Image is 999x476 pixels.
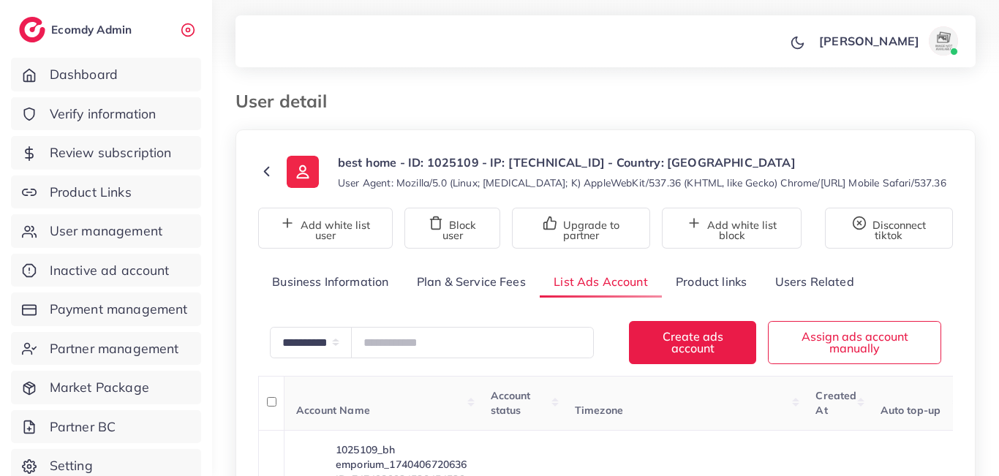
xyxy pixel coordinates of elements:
[11,136,201,170] a: Review subscription
[296,404,370,417] span: Account Name
[51,23,135,37] h2: Ecomdy Admin
[825,208,953,249] button: Disconnect tiktok
[512,208,650,249] button: Upgrade to partner
[11,97,201,131] a: Verify information
[11,292,201,326] a: Payment management
[811,26,964,56] a: [PERSON_NAME]avatar
[11,58,201,91] a: Dashboard
[19,17,45,42] img: logo
[662,208,802,249] button: Add white list block
[50,222,162,241] span: User management
[50,105,157,124] span: Verify information
[575,404,623,417] span: Timezone
[11,254,201,287] a: Inactive ad account
[336,442,467,472] a: 1025109_bh emporium_1740406720636
[11,410,201,444] a: Partner BC
[761,266,867,298] a: Users Related
[50,418,116,437] span: Partner BC
[11,371,201,404] a: Market Package
[50,183,132,202] span: Product Links
[629,321,756,364] button: Create ads account
[50,261,170,280] span: Inactive ad account
[815,389,856,417] span: Created At
[11,214,201,248] a: User management
[929,26,958,56] img: avatar
[11,332,201,366] a: Partner management
[50,456,93,475] span: Setting
[338,154,946,171] p: best home - ID: 1025109 - IP: [TECHNICAL_ID] - Country: [GEOGRAPHIC_DATA]
[404,208,500,249] button: Block user
[19,17,135,42] a: logoEcomdy Admin
[50,143,172,162] span: Review subscription
[662,266,761,298] a: Product links
[50,378,149,397] span: Market Package
[50,300,188,319] span: Payment management
[11,175,201,209] a: Product Links
[258,208,393,249] button: Add white list user
[235,91,339,112] h3: User detail
[881,404,941,417] span: Auto top-up
[50,65,118,84] span: Dashboard
[540,266,662,298] a: List Ads Account
[258,266,403,298] a: Business Information
[287,156,319,188] img: ic-user-info.36bf1079.svg
[403,266,540,298] a: Plan & Service Fees
[50,339,179,358] span: Partner management
[491,389,531,417] span: Account status
[768,321,941,364] button: Assign ads account manually
[819,32,919,50] p: [PERSON_NAME]
[338,175,946,190] small: User Agent: Mozilla/5.0 (Linux; [MEDICAL_DATA]; K) AppleWebKit/537.36 (KHTML, like Gecko) Chrome/...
